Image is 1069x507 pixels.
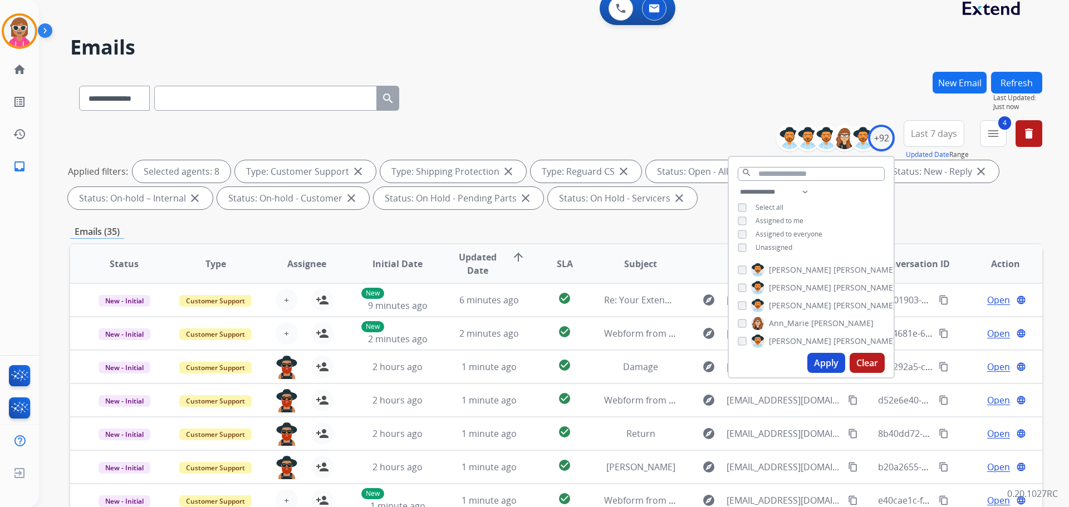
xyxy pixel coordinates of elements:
span: Assigned to me [756,216,803,225]
mat-icon: search [381,92,395,105]
span: [EMAIL_ADDRESS][DOMAIN_NAME] [727,494,841,507]
span: Open [987,460,1010,474]
span: Damage [623,361,658,373]
span: Open [987,393,1010,407]
span: [EMAIL_ADDRESS][DOMAIN_NAME] [727,327,841,340]
span: Open [987,494,1010,507]
mat-icon: home [13,63,26,76]
mat-icon: close [188,191,202,205]
span: 2 minutes ago [368,333,428,345]
button: New Email [933,72,987,93]
div: Status: On-hold – Internal [68,187,213,209]
span: Conversation ID [879,257,950,270]
span: [PERSON_NAME] [769,264,831,275]
img: agent-avatar [276,356,298,379]
span: Re: Your Extend Virtual Card [604,294,723,306]
button: Clear [850,353,885,373]
button: + [276,289,298,311]
span: 1 minute ago [462,427,517,440]
span: New - Initial [99,429,150,440]
mat-icon: close [673,191,686,205]
span: Type [205,257,226,270]
mat-icon: explore [702,494,715,507]
span: Unassigned [756,243,792,252]
span: d52e6e40-b061-4688-b085-69da141573bc [878,394,1052,406]
span: [PERSON_NAME] [769,300,831,311]
mat-icon: explore [702,327,715,340]
p: New [361,288,384,299]
mat-icon: language [1016,495,1026,505]
span: 1 minute ago [462,461,517,473]
span: [EMAIL_ADDRESS][DOMAIN_NAME] [727,360,841,373]
mat-icon: explore [702,293,715,307]
span: Customer Support [179,462,252,474]
mat-icon: close [617,165,630,178]
mat-icon: content_copy [848,495,858,505]
span: [EMAIL_ADDRESS][DOMAIN_NAME] [727,460,841,474]
span: New - Initial [99,495,150,507]
span: Status [110,257,139,270]
span: [PERSON_NAME] [606,461,675,473]
span: Customer Support [179,429,252,440]
span: 2 hours ago [372,394,423,406]
span: Assigned to everyone [756,229,822,239]
button: 4 [980,120,1007,147]
span: + [284,494,289,507]
span: Assignee [287,257,326,270]
span: [PERSON_NAME] [833,336,896,347]
div: Status: On-hold - Customer [217,187,369,209]
span: 2 hours ago [372,427,423,440]
mat-icon: check_circle [558,392,571,405]
button: Apply [807,353,845,373]
span: Open [987,327,1010,340]
div: Selected agents: 8 [133,160,231,183]
button: + [276,322,298,344]
span: Updated Date [453,250,503,277]
p: New [361,488,384,499]
mat-icon: person_add [316,494,329,507]
span: 8b40dd72-7462-42a4-855a-59d776cb407e [878,427,1052,440]
mat-icon: explore [702,460,715,474]
span: 1 minute ago [462,394,517,406]
button: Refresh [991,72,1042,93]
mat-icon: close [974,165,988,178]
mat-icon: history [13,127,26,141]
mat-icon: menu [987,127,1000,140]
p: Applied filters: [68,165,128,178]
mat-icon: check_circle [558,425,571,439]
span: + [284,327,289,340]
mat-icon: list_alt [13,95,26,109]
span: Open [987,427,1010,440]
mat-icon: content_copy [939,429,949,439]
th: Action [951,244,1042,283]
img: agent-avatar [276,389,298,412]
mat-icon: content_copy [848,395,858,405]
span: 9 minutes ago [368,299,428,312]
span: Last Updated: [993,93,1042,102]
span: 6 minutes ago [459,294,519,306]
mat-icon: close [502,165,515,178]
mat-icon: search [742,168,752,178]
span: [PERSON_NAME] [769,282,831,293]
span: 2 minutes ago [459,327,519,339]
div: Type: Shipping Protection [380,160,526,183]
mat-icon: language [1016,328,1026,338]
span: [PERSON_NAME] [833,264,896,275]
span: [PERSON_NAME] [833,282,896,293]
span: 2 hours ago [372,461,423,473]
mat-icon: explore [702,393,715,407]
mat-icon: person_add [316,393,329,407]
img: agent-avatar [276,422,298,446]
span: Initial Date [372,257,423,270]
div: Status: New - Reply [881,160,999,183]
mat-icon: content_copy [939,295,949,305]
span: Webform from [EMAIL_ADDRESS][DOMAIN_NAME] on [DATE] [604,327,856,339]
span: New - Initial [99,395,150,407]
span: Select all [756,203,783,212]
div: Type: Customer Support [235,160,376,183]
span: 2 hours ago [372,361,423,373]
mat-icon: language [1016,362,1026,372]
button: Updated Date [906,150,949,159]
mat-icon: close [519,191,532,205]
span: 1 minute ago [462,361,517,373]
